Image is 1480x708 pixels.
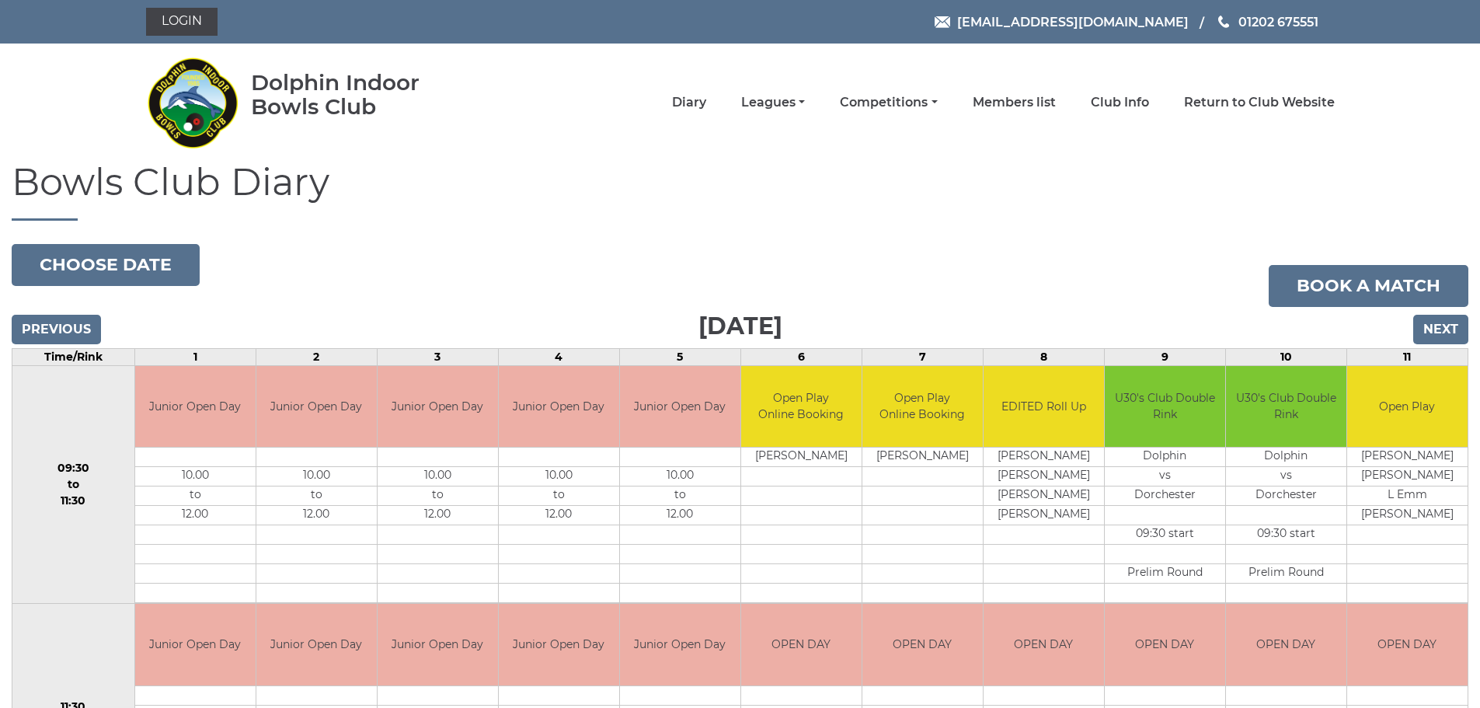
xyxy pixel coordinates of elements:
td: U30's Club Double Rink [1226,366,1346,448]
td: 12.00 [135,506,256,525]
td: Prelim Round [1226,564,1346,584]
td: 1 [134,348,256,365]
td: L Emm [1347,487,1468,506]
td: 10.00 [256,467,377,487]
td: to [135,487,256,506]
td: 10.00 [135,467,256,487]
td: [PERSON_NAME] [984,448,1104,467]
td: Junior Open Day [135,366,256,448]
button: Choose date [12,244,200,286]
h1: Bowls Club Diary [12,162,1468,221]
td: [PERSON_NAME] [862,448,983,467]
td: to [378,487,498,506]
a: Members list [973,94,1056,111]
a: Email [EMAIL_ADDRESS][DOMAIN_NAME] [935,12,1189,32]
a: Login [146,8,218,36]
td: 2 [256,348,377,365]
a: Competitions [840,94,937,111]
td: Open Play [1347,366,1468,448]
td: Open Play Online Booking [741,366,862,448]
td: [PERSON_NAME] [984,506,1104,525]
img: Email [935,16,950,28]
td: to [620,487,740,506]
td: Junior Open Day [378,604,498,685]
td: OPEN DAY [1105,604,1225,685]
td: 7 [862,348,983,365]
td: OPEN DAY [1226,604,1346,685]
td: 10 [1225,348,1346,365]
a: Book a match [1269,265,1468,307]
td: 12.00 [499,506,619,525]
td: Dolphin [1226,448,1346,467]
td: Junior Open Day [135,604,256,685]
td: Prelim Round [1105,564,1225,584]
a: Diary [672,94,706,111]
td: Dolphin [1105,448,1225,467]
td: 09:30 start [1226,525,1346,545]
span: [EMAIL_ADDRESS][DOMAIN_NAME] [957,14,1189,29]
td: 12.00 [378,506,498,525]
img: Phone us [1218,16,1229,28]
td: 12.00 [620,506,740,525]
td: Dorchester [1226,487,1346,506]
div: Dolphin Indoor Bowls Club [251,71,469,119]
td: 09:30 to 11:30 [12,365,135,604]
input: Previous [12,315,101,344]
a: Return to Club Website [1184,94,1335,111]
td: to [499,487,619,506]
td: [PERSON_NAME] [984,487,1104,506]
td: Junior Open Day [256,604,377,685]
td: 10.00 [499,467,619,487]
img: Dolphin Indoor Bowls Club [146,48,239,157]
td: Junior Open Day [499,604,619,685]
td: [PERSON_NAME] [984,467,1104,487]
td: OPEN DAY [1347,604,1468,685]
td: U30's Club Double Rink [1105,366,1225,448]
td: [PERSON_NAME] [741,448,862,467]
td: Open Play Online Booking [862,366,983,448]
td: 09:30 start [1105,525,1225,545]
td: 8 [983,348,1104,365]
a: Club Info [1091,94,1149,111]
td: [PERSON_NAME] [1347,448,1468,467]
a: Phone us 01202 675551 [1216,12,1318,32]
td: Junior Open Day [620,366,740,448]
td: Junior Open Day [256,366,377,448]
td: Junior Open Day [620,604,740,685]
td: 10.00 [378,467,498,487]
td: 3 [377,348,498,365]
td: OPEN DAY [741,604,862,685]
td: 6 [740,348,862,365]
td: Junior Open Day [378,366,498,448]
td: [PERSON_NAME] [1347,467,1468,487]
td: vs [1226,467,1346,487]
td: 11 [1346,348,1468,365]
td: EDITED Roll Up [984,366,1104,448]
td: OPEN DAY [862,604,983,685]
td: to [256,487,377,506]
td: [PERSON_NAME] [1347,506,1468,525]
span: 01202 675551 [1238,14,1318,29]
td: Time/Rink [12,348,135,365]
td: 10.00 [620,467,740,487]
td: OPEN DAY [984,604,1104,685]
td: Junior Open Day [499,366,619,448]
a: Leagues [741,94,805,111]
td: 4 [498,348,619,365]
td: 12.00 [256,506,377,525]
td: 5 [619,348,740,365]
td: vs [1105,467,1225,487]
td: 9 [1104,348,1225,365]
input: Next [1413,315,1468,344]
td: Dorchester [1105,487,1225,506]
